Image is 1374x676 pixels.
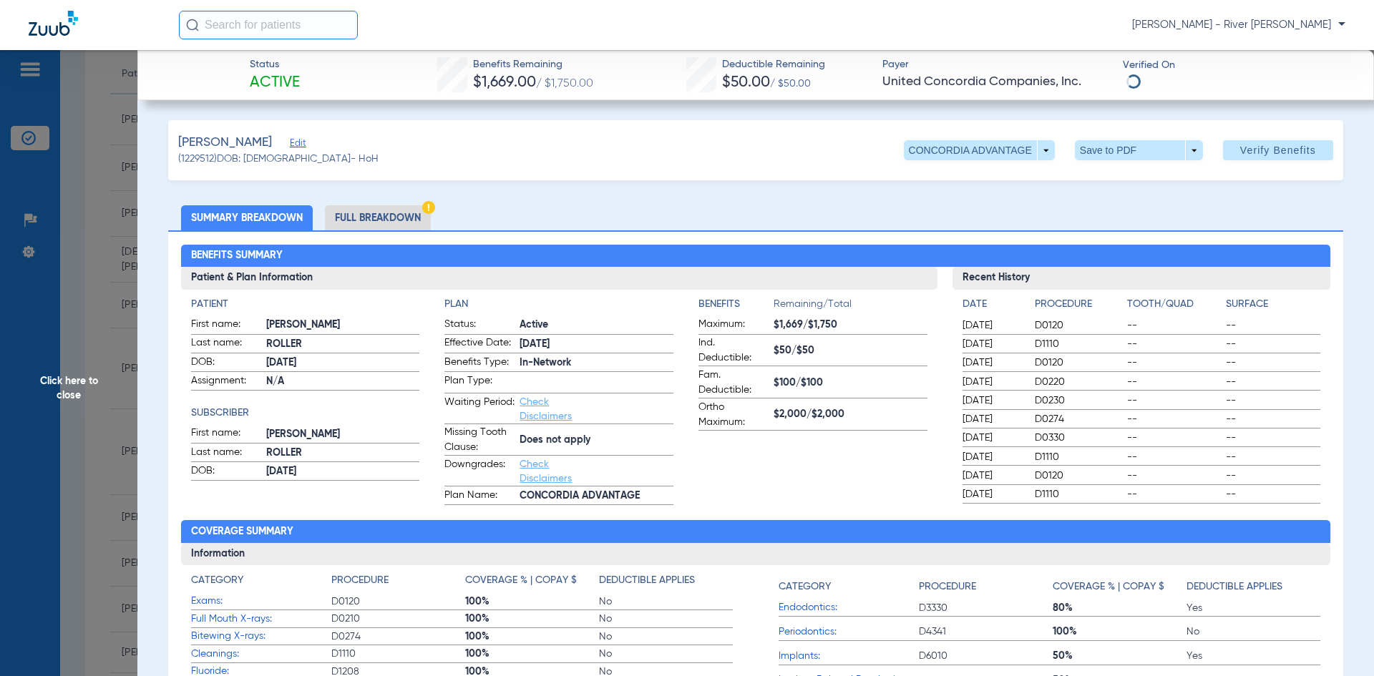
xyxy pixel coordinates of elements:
span: Fam. Deductible: [698,368,769,398]
span: No [1187,624,1320,639]
app-breakdown-title: Category [191,573,331,593]
span: Plan Type: [444,373,515,393]
app-breakdown-title: Benefits [698,297,774,317]
span: 100% [465,594,599,609]
h4: Procedure [919,579,976,594]
span: No [599,612,733,626]
h3: Patient & Plan Information [181,267,937,290]
h3: Information [181,543,1331,566]
span: Effective Date: [444,335,515,353]
span: D1110 [1035,487,1122,501]
app-breakdown-title: Category [779,573,919,599]
span: -- [1127,450,1222,464]
img: Search Icon [186,19,199,31]
span: [DATE] [963,337,1023,351]
span: Edit [290,138,303,152]
span: Exams: [191,594,331,609]
span: D0274 [331,630,465,644]
span: Downgrades: [444,457,515,486]
span: D0330 [1035,431,1122,445]
span: 100% [465,612,599,626]
span: Status: [444,317,515,334]
span: -- [1226,412,1320,426]
span: -- [1127,412,1222,426]
span: -- [1226,375,1320,389]
li: Full Breakdown [325,205,431,230]
span: $1,669.00 [473,75,536,90]
span: Maximum: [698,317,769,334]
span: United Concordia Companies, Inc. [882,73,1111,91]
iframe: Chat Widget [1302,607,1374,676]
span: Payer [882,57,1111,72]
span: Last name: [191,445,261,462]
h4: Procedure [331,573,389,588]
span: / $1,750.00 [536,78,593,89]
span: -- [1127,375,1222,389]
span: No [599,630,733,644]
span: -- [1127,487,1222,501]
span: Active [250,73,300,93]
span: Plan Name: [444,488,515,505]
span: D0120 [331,594,465,609]
span: -- [1226,337,1320,351]
span: 100% [465,630,599,644]
app-breakdown-title: Coverage % | Copay $ [1053,573,1187,599]
img: Zuub Logo [29,11,78,36]
h4: Patient [191,297,420,312]
span: Yes [1187,649,1320,663]
span: ROLLER [266,446,420,461]
h4: Subscriber [191,406,420,421]
app-breakdown-title: Date [963,297,1023,317]
span: Missing Tooth Clause: [444,425,515,455]
span: $2,000/$2,000 [774,407,927,422]
span: Does not apply [520,433,673,448]
span: Full Mouth X-rays: [191,612,331,627]
app-breakdown-title: Coverage % | Copay $ [465,573,599,593]
span: Cleanings: [191,647,331,662]
span: No [599,594,733,609]
span: [DATE] [963,393,1023,408]
h4: Plan [444,297,673,312]
span: [DATE] [963,318,1023,333]
span: Benefits Remaining [473,57,593,72]
span: -- [1127,356,1222,370]
span: $100/$100 [774,376,927,391]
span: CONCORDIA ADVANTAGE [520,489,673,504]
button: Save to PDF [1075,140,1203,160]
span: [DATE] [963,469,1023,483]
h4: Benefits [698,297,774,312]
button: CONCORDIA ADVANTAGE [904,140,1055,160]
span: Status [250,57,300,72]
span: -- [1226,450,1320,464]
img: Hazard [422,201,435,214]
span: [DATE] [266,356,420,371]
span: [DATE] [520,337,673,352]
span: 100% [465,647,599,661]
h4: Coverage % | Copay $ [465,573,577,588]
span: D6010 [919,649,1053,663]
span: 80% [1053,601,1187,615]
span: N/A [266,374,420,389]
span: Implants: [779,649,919,664]
span: [DATE] [963,431,1023,445]
span: First name: [191,426,261,443]
span: D1110 [331,647,465,661]
h4: Date [963,297,1023,312]
span: Verify Benefits [1240,144,1316,156]
span: D0120 [1035,318,1122,333]
span: D0230 [1035,393,1122,408]
h4: Deductible Applies [599,573,695,588]
span: [DATE] [963,450,1023,464]
input: Search for patients [179,11,358,39]
span: D0220 [1035,375,1122,389]
span: D3330 [919,601,1053,615]
a: Check Disclaimers [520,459,572,484]
span: First name: [191,317,261,334]
span: In-Network [520,356,673,371]
span: -- [1127,431,1222,445]
span: $1,669/$1,750 [774,318,927,333]
span: -- [1127,318,1222,333]
span: -- [1226,469,1320,483]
